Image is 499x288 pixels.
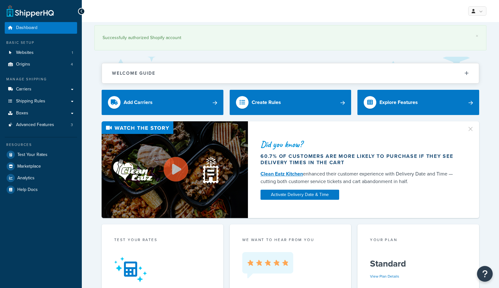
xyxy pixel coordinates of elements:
[124,98,153,107] div: Add Carriers
[5,161,77,172] a: Marketplace
[476,33,478,38] a: ×
[102,63,479,83] button: Welcome Guide
[16,50,34,55] span: Websites
[16,111,28,116] span: Boxes
[379,98,418,107] div: Explore Features
[5,59,77,70] a: Origins4
[5,119,77,131] a: Advanced Features3
[102,90,223,115] a: Add Carriers
[17,164,41,169] span: Marketplace
[5,142,77,147] div: Resources
[16,62,30,67] span: Origins
[5,95,77,107] a: Shipping Rules
[370,259,467,269] h5: Standard
[72,50,73,55] span: 1
[5,149,77,160] a: Test Your Rates
[5,47,77,59] a: Websites1
[370,237,467,244] div: Your Plan
[102,121,248,218] img: Video thumbnail
[5,59,77,70] li: Origins
[16,122,54,128] span: Advanced Features
[17,187,38,193] span: Help Docs
[5,84,77,95] a: Carriers
[5,172,77,184] a: Analytics
[357,90,479,115] a: Explore Features
[5,184,77,195] a: Help Docs
[114,237,211,244] div: Test your rates
[5,47,77,59] li: Websites
[261,140,459,149] div: Did you know?
[16,25,37,31] span: Dashboard
[5,22,77,34] a: Dashboard
[242,237,339,243] p: we want to hear from you
[477,266,493,282] button: Open Resource Center
[103,33,478,42] div: Successfully authorized Shopify account
[261,170,303,177] a: Clean Eatz Kitchen
[370,274,399,279] a: View Plan Details
[17,152,48,158] span: Test Your Rates
[17,176,35,181] span: Analytics
[261,190,339,200] a: Activate Delivery Date & Time
[5,107,77,119] a: Boxes
[71,122,73,128] span: 3
[230,90,351,115] a: Create Rules
[261,170,459,185] div: enhanced their customer experience with Delivery Date and Time — cutting both customer service ti...
[252,98,281,107] div: Create Rules
[112,71,155,76] h2: Welcome Guide
[261,153,459,166] div: 60.7% of customers are more likely to purchase if they see delivery times in the cart
[5,77,77,82] div: Manage Shipping
[5,119,77,131] li: Advanced Features
[16,99,45,104] span: Shipping Rules
[5,40,77,45] div: Basic Setup
[71,62,73,67] span: 4
[16,87,31,92] span: Carriers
